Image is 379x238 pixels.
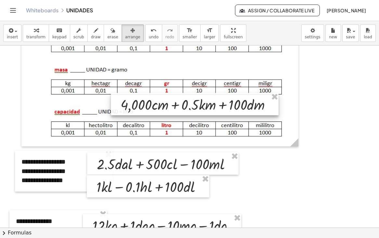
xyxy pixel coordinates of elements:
button: erase [104,24,122,42]
span: transform [26,35,46,39]
span: smaller [183,35,197,39]
span: settings [305,35,320,39]
span: new [329,35,337,39]
span: erase [107,35,118,39]
button: insert [3,24,21,42]
span: keypad [52,35,67,39]
button: arrange [122,24,144,42]
button: undoundo [145,24,162,42]
button: Toggle navigation [8,5,18,16]
button: draw [87,24,104,42]
a: Whiteboards [26,7,59,14]
i: redo [167,27,173,34]
span: [PERSON_NAME] [326,7,366,13]
button: new [325,24,341,42]
i: keyboard [56,27,62,34]
button: settings [301,24,324,42]
span: load [364,35,372,39]
button: scrub [70,24,88,42]
button: transform [23,24,49,42]
i: format_size [206,27,213,34]
button: save [342,24,359,42]
span: fullscreen [224,35,242,39]
button: format_sizelarger [200,24,219,42]
button: fullscreen [220,24,246,42]
button: load [360,24,376,42]
button: [PERSON_NAME] [321,5,371,16]
span: redo [165,35,174,39]
button: format_sizesmaller [179,24,201,42]
i: format_size [187,27,193,34]
span: larger [204,35,215,39]
button: redoredo [162,24,178,42]
i: undo [150,27,157,34]
span: insert [7,35,18,39]
button: Assign / Collaborate Live [235,5,320,16]
span: save [346,35,355,39]
span: Assign / Collaborate Live [241,7,314,13]
span: arrange [125,35,140,39]
span: undo [149,35,159,39]
span: draw [91,35,101,39]
span: scrub [73,35,84,39]
button: keyboardkeypad [49,24,70,42]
